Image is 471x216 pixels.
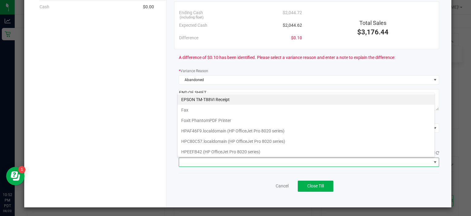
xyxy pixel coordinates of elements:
span: Difference [179,35,198,41]
li: Foxit PhantomPDF Printer [178,115,435,126]
button: Close Till [298,181,333,192]
a: Cancel [276,183,289,189]
span: Connected [416,151,435,155]
span: Abandoned [179,76,431,84]
span: QZ Status: [398,151,439,155]
span: $3,176.44 [357,28,389,36]
label: Variance Reason [179,68,208,74]
span: (including float) [180,15,204,20]
span: $2,044.72 [283,10,302,16]
iframe: Resource center unread badge [18,166,25,173]
li: EPSON TM-T88VI Receipt [178,94,435,105]
span: Total Sales [359,20,386,26]
li: Fax [178,105,435,115]
li: HPEEFB42 (HP OfficeJet Pro 8020 series) [178,147,435,157]
iframe: Resource center [6,167,25,185]
span: $0.00 [143,4,154,10]
span: Expected Cash [179,22,207,29]
span: Close Till [307,183,324,188]
span: Cash [40,4,49,10]
span: $0.10 [291,35,302,41]
li: HPC80C57.localdomain (HP OfficeJet Pro 8020 series) [178,136,435,147]
span: A difference of $0.10 has been identified. Please select a variance reason and enter a note to ex... [179,54,395,61]
span: $2,044.62 [283,22,302,29]
span: Ending Cash [179,10,203,16]
li: HPAF46F9.localdomain (HP OfficeJet Pro 8020 series) [178,126,435,136]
